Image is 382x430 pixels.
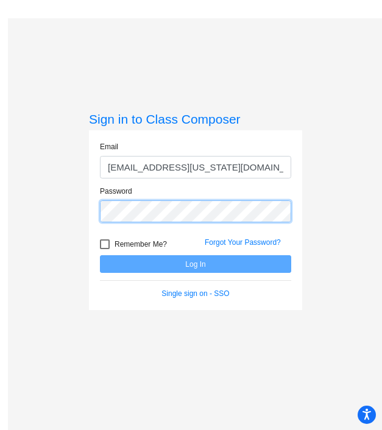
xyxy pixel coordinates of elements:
a: Forgot Your Password? [205,238,281,247]
label: Email [100,141,118,152]
a: Single sign on - SSO [161,289,229,298]
label: Password [100,186,132,197]
button: Log In [100,255,291,273]
h3: Sign in to Class Composer [89,111,302,127]
span: Remember Me? [115,237,167,252]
